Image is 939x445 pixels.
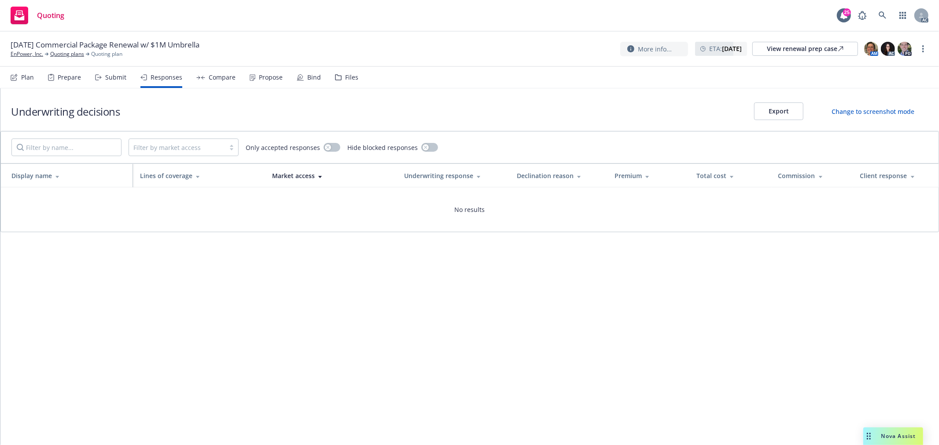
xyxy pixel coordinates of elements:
[898,42,912,56] img: photo
[854,7,871,24] a: Report a Bug
[404,171,503,180] div: Underwriting response
[767,42,843,55] div: View renewal prep case
[696,171,764,180] div: Total cost
[860,171,932,180] div: Client response
[246,143,320,152] span: Only accepted responses
[722,44,742,53] strong: [DATE]
[778,171,846,180] div: Commission
[517,171,600,180] div: Declination reason
[21,74,34,81] div: Plan
[754,102,803,120] button: Export
[11,171,126,180] div: Display name
[307,74,321,81] div: Bind
[11,139,122,156] input: Filter by name...
[874,7,891,24] a: Search
[709,44,742,53] span: ETA :
[11,104,120,119] h1: Underwriting decisions
[832,107,914,116] div: Change to screenshot mode
[259,74,283,81] div: Propose
[11,40,199,50] span: [DATE] Commercial Package Renewal w/ $1M Umbrella
[863,427,923,445] button: Nova Assist
[894,7,912,24] a: Switch app
[37,12,64,19] span: Quoting
[752,42,858,56] a: View renewal prep case
[455,205,485,214] span: No results
[105,74,126,81] div: Submit
[347,143,418,152] span: Hide blocked responses
[91,50,122,58] span: Quoting plan
[817,102,928,120] button: Change to screenshot mode
[209,74,236,81] div: Compare
[638,44,672,54] span: More info...
[7,3,68,28] a: Quoting
[50,50,84,58] a: Quoting plans
[863,427,874,445] div: Drag to move
[881,432,916,440] span: Nova Assist
[345,74,358,81] div: Files
[843,8,851,16] div: 25
[272,171,390,180] div: Market access
[864,42,878,56] img: photo
[11,50,43,58] a: EnPower, Inc.
[620,42,688,56] button: More info...
[140,171,258,180] div: Lines of coverage
[58,74,81,81] div: Prepare
[151,74,182,81] div: Responses
[918,44,928,54] a: more
[615,171,682,180] div: Premium
[881,42,895,56] img: photo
